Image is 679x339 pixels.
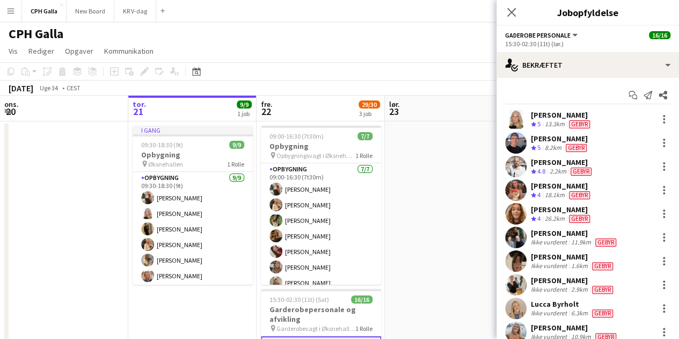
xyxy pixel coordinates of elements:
span: 1 Rolle [355,324,373,333]
div: [PERSON_NAME] [531,323,618,333]
span: 9/9 [229,141,244,149]
button: CPH Galla [22,1,67,21]
div: 3 job [359,110,379,118]
span: 1 Rolle [355,152,373,160]
span: Opgaver [65,46,93,56]
button: Gaderobe personale [505,31,579,39]
div: 18.1km [543,191,567,200]
app-job-card: I gang09:30-18:30 (9t)9/9Opbygning Øksnehallen1 RolleOpbygning9/909:30-18:30 (9t)[PERSON_NAME][PE... [133,126,253,285]
div: [PERSON_NAME] [531,134,589,143]
span: 29/30 [359,100,380,109]
a: Kommunikation [100,44,158,58]
div: 13.3km [543,120,567,129]
span: Gaderobe personale [505,31,571,39]
span: fre. [261,99,273,109]
a: Rediger [24,44,59,58]
div: [PERSON_NAME] [531,228,618,238]
span: Gebyr [592,286,613,294]
div: Teamet har forskellige gebyrer end i rollen [567,191,592,200]
a: Opgaver [61,44,98,58]
span: ons. [4,99,19,109]
span: Gebyr [566,144,587,152]
div: [PERSON_NAME] [531,276,615,285]
span: Rediger [28,46,54,56]
div: Teamet har forskellige gebyrer end i rollen [567,214,592,223]
span: Gebyr [592,309,613,318]
div: Lucca Byrholt [531,299,615,309]
div: 6.3km [569,309,590,318]
div: Teamet har forskellige gebyrer end i rollen [567,120,592,129]
div: [PERSON_NAME] [531,157,594,167]
span: 5 [537,143,541,152]
span: Kommunikation [104,46,154,56]
span: 7/7 [357,132,373,140]
div: Teamet har forskellige gebyrer end i rollen [590,309,615,318]
div: [PERSON_NAME] [531,181,592,191]
div: 15:30-02:30 (11t) (lør.) [505,40,670,48]
span: 4.8 [537,167,545,175]
div: Ikke vurderet [531,262,569,270]
div: Bekræftet [497,52,679,78]
app-job-card: 09:00-16:30 (7t30m)7/7Opbygning Opbygningsvagt i Øksnehallen til stor gallafest1 RolleOpbygning7/... [261,126,381,285]
div: [PERSON_NAME] [531,205,592,214]
div: [DATE] [9,83,33,93]
button: New Board [67,1,114,21]
div: 2.2km [547,167,568,176]
div: 1.6km [569,262,590,270]
div: Teamet har forskellige gebyrer end i rollen [590,285,615,294]
span: 16/16 [649,31,670,39]
span: Gebyr [569,191,590,199]
span: Gebyr [569,215,590,223]
app-card-role: Opbygning7/709:00-16:30 (7t30m)[PERSON_NAME][PERSON_NAME][PERSON_NAME][PERSON_NAME][PERSON_NAME][... [261,163,381,293]
span: Opbygningsvagt i Øksnehallen til stor gallafest [276,152,355,160]
div: I gang [133,126,253,134]
div: Teamet har forskellige gebyrer end i rollen [593,238,618,247]
span: 09:30-18:30 (9t) [141,141,183,149]
div: Ikke vurderet [531,309,569,318]
div: 26.2km [543,214,567,223]
span: Gebyr [595,239,616,247]
div: Teamet har forskellige gebyrer end i rollen [568,167,594,176]
span: 09:00-16:30 (7t30m) [269,132,324,140]
span: Garderobevagt i Øksnehallen til stor gallafest [276,324,355,333]
div: 1 job [237,110,251,118]
app-card-role: Opbygning9/909:30-18:30 (9t)[PERSON_NAME][PERSON_NAME][PERSON_NAME][PERSON_NAME][PERSON_NAME][PER... [133,172,253,336]
div: Ikke vurderet [531,285,569,294]
div: Teamet har forskellige gebyrer end i rollen [590,262,615,270]
span: 16/16 [351,295,373,304]
span: 4 [537,191,541,199]
div: Ikke vurderet [531,238,569,247]
span: Gebyr [571,168,592,176]
div: 11.9km [569,238,593,247]
a: Vis [4,44,22,58]
span: 5 [537,120,541,128]
div: CEST [67,84,81,92]
div: 2.9km [569,285,590,294]
div: 8.2km [543,143,564,153]
span: 23 [388,105,400,118]
span: lør. [389,99,400,109]
h3: Garderobepersonale og afvikling [261,305,381,324]
div: [PERSON_NAME] [531,252,615,262]
span: 9/9 [237,100,252,109]
h3: Jobopfyldelse [497,5,679,19]
span: tor. [133,99,146,109]
span: 15:30-02:30 (11t) (Sat) [269,295,329,304]
h3: Opbygning [261,141,381,151]
div: [PERSON_NAME] [531,110,592,120]
span: 1 Rolle [227,160,244,168]
h1: CPH Galla [9,26,63,42]
span: Øksnehallen [148,160,183,168]
span: Vis [9,46,18,56]
span: 22 [259,105,273,118]
span: 20 [3,105,19,118]
div: Teamet har forskellige gebyrer end i rollen [564,143,589,153]
span: Uge 34 [35,84,62,92]
span: 4 [537,214,541,222]
button: KR V-dag [114,1,156,21]
span: Gebyr [569,120,590,128]
span: 21 [131,105,146,118]
h3: Opbygning [133,150,253,160]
